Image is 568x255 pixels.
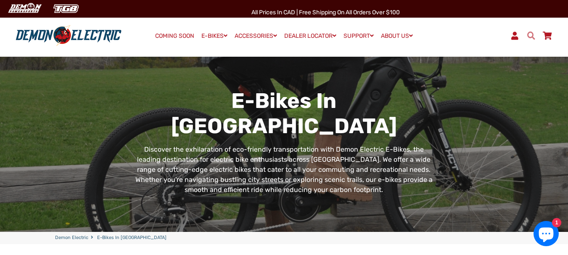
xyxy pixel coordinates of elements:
img: Demon Electric logo [13,25,124,47]
a: Demon Electric [55,234,88,242]
a: E-BIKES [198,30,230,42]
img: Demon Electric [4,2,45,16]
span: E-Bikes in [GEOGRAPHIC_DATA] [97,234,166,242]
a: ACCESSORIES [232,30,280,42]
img: TGB Canada [49,2,83,16]
a: COMING SOON [152,30,197,42]
h1: E-Bikes in [GEOGRAPHIC_DATA] [133,88,435,139]
span: All Prices in CAD | Free shipping on all orders over $100 [251,9,400,16]
inbox-online-store-chat: Shopify online store chat [531,221,561,248]
span: Discover the exhilaration of eco-friendly transportation with Demon Electric E-Bikes, the leading... [135,145,433,194]
a: SUPPORT [341,30,377,42]
a: ABOUT US [378,30,416,42]
a: DEALER LOCATOR [281,30,339,42]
